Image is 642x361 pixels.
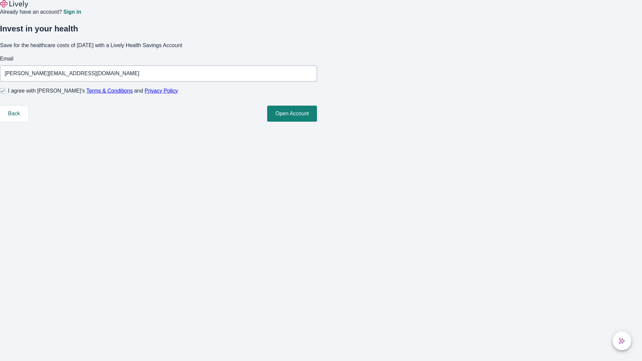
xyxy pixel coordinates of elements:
svg: Lively AI Assistant [619,338,625,344]
button: Open Account [267,106,317,122]
button: chat [613,332,631,350]
a: Terms & Conditions [86,88,133,94]
span: I agree with [PERSON_NAME]’s and [8,87,178,95]
a: Sign in [63,9,81,15]
a: Privacy Policy [145,88,178,94]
